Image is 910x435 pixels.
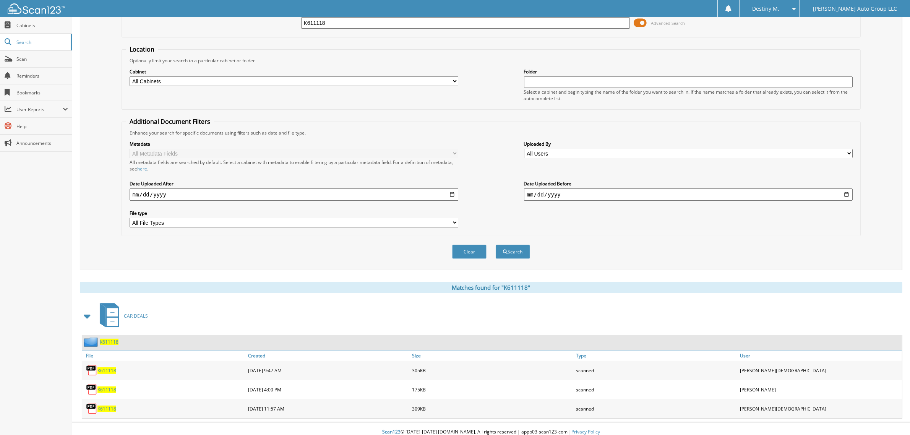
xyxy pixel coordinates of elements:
a: File [82,351,246,361]
div: 175KB [410,382,574,397]
input: end [524,188,853,201]
span: Announcements [16,140,68,146]
span: Bookmarks [16,89,68,96]
div: Select a cabinet and begin typing the name of the folder you want to search in. If the name match... [524,89,853,102]
span: Scan123 [382,429,401,435]
img: PDF.png [86,403,97,414]
a: Privacy Policy [571,429,600,435]
button: Search [496,245,530,259]
a: Size [410,351,574,361]
a: K611118 [97,386,116,393]
button: Clear [452,245,487,259]
span: Search [16,39,67,45]
label: Folder [524,68,853,75]
legend: Additional Document Filters [126,117,214,126]
img: PDF.png [86,365,97,376]
div: All metadata fields are searched by default. Select a cabinet with metadata to enable filtering b... [130,159,459,172]
div: Matches found for "K611118" [80,282,902,293]
a: Type [574,351,738,361]
div: [PERSON_NAME][DEMOGRAPHIC_DATA] [738,363,902,378]
img: scan123-logo-white.svg [8,3,65,14]
div: scanned [574,382,738,397]
div: scanned [574,401,738,416]
div: [PERSON_NAME][DEMOGRAPHIC_DATA] [738,401,902,416]
label: Metadata [130,141,459,147]
div: [DATE] 4:00 PM [246,382,410,397]
span: Advanced Search [651,20,685,26]
label: Cabinet [130,68,459,75]
span: Scan [16,56,68,62]
img: folder2.png [84,337,100,347]
div: [DATE] 9:47 AM [246,363,410,378]
div: Enhance your search for specific documents using filters such as date and file type. [126,130,857,136]
div: [PERSON_NAME] [738,382,902,397]
img: PDF.png [86,384,97,395]
span: [PERSON_NAME] Auto Group LLC [813,6,897,11]
label: Date Uploaded After [130,180,459,187]
input: start [130,188,459,201]
label: File type [130,210,459,216]
a: Created [246,351,410,361]
span: Reminders [16,73,68,79]
div: scanned [574,363,738,378]
a: K611118 [100,339,118,345]
a: User [738,351,902,361]
span: User Reports [16,106,63,113]
span: Cabinets [16,22,68,29]
div: 305KB [410,363,574,378]
label: Uploaded By [524,141,853,147]
div: 309KB [410,401,574,416]
span: Help [16,123,68,130]
div: [DATE] 11:57 AM [246,401,410,416]
legend: Location [126,45,158,54]
span: Destiny M. [753,6,780,11]
a: CAR DEALS [95,301,148,331]
a: here [137,166,147,172]
span: CAR DEALS [124,313,148,319]
a: K611118 [97,406,116,412]
a: K611118 [97,367,116,374]
div: Optionally limit your search to a particular cabinet or folder [126,57,857,64]
label: Date Uploaded Before [524,180,853,187]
